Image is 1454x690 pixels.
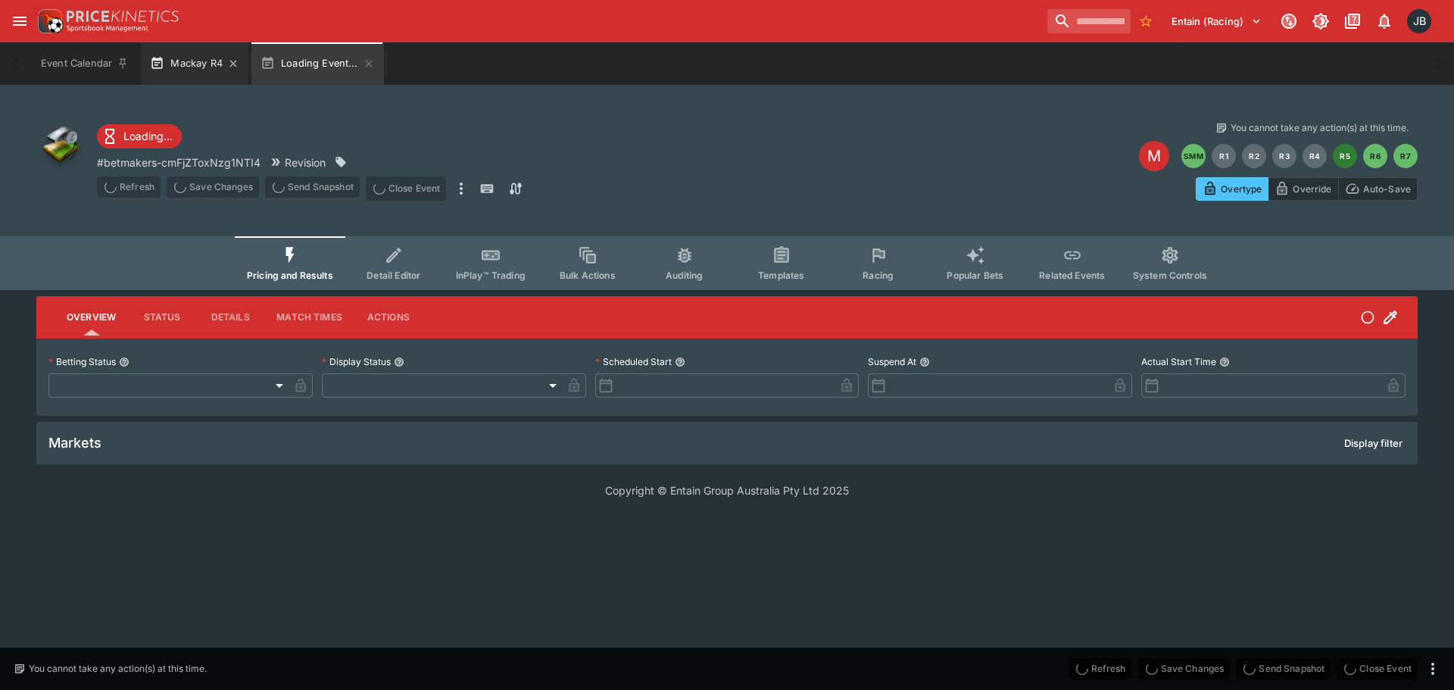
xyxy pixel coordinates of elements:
[1275,8,1303,35] button: Connected to PK
[1424,660,1442,678] button: more
[595,355,672,368] p: Scheduled Start
[1221,181,1262,197] p: Overtype
[1039,270,1105,281] span: Related Events
[1363,144,1387,168] button: R6
[1335,431,1412,455] button: Display filter
[119,357,129,367] button: Betting Status
[1134,9,1158,33] button: No Bookmarks
[32,42,138,85] button: Event Calendar
[247,270,333,281] span: Pricing and Results
[322,355,391,368] p: Display Status
[196,299,264,336] button: Details
[97,155,261,170] p: Copy To Clipboard
[1407,9,1431,33] div: Josh Brown
[354,299,423,336] button: Actions
[29,662,207,676] p: You cannot take any action(s) at this time.
[264,299,354,336] button: Match Times
[55,299,128,336] button: Overview
[1196,177,1268,201] button: Overtype
[251,42,384,85] button: Loading Event...
[1196,177,1418,201] div: Start From
[141,42,248,85] button: Mackay R4
[1333,144,1357,168] button: R5
[235,236,1219,290] div: Event type filters
[758,270,804,281] span: Templates
[1272,144,1296,168] button: R3
[394,357,404,367] button: Display Status
[123,128,173,144] p: Loading...
[1162,9,1271,33] button: Select Tenant
[1181,144,1418,168] nav: pagination navigation
[1268,177,1338,201] button: Override
[1403,5,1436,38] button: Josh Brown
[1212,144,1236,168] button: R1
[1181,144,1206,168] button: SMM
[1303,144,1327,168] button: R4
[666,270,703,281] span: Auditing
[1219,357,1230,367] button: Actual Start Time
[67,25,148,32] img: Sportsbook Management
[452,176,470,201] button: more
[560,270,616,281] span: Bulk Actions
[947,270,1003,281] span: Popular Bets
[1231,121,1409,135] p: You cannot take any action(s) at this time.
[6,8,33,35] button: open drawer
[456,270,526,281] span: InPlay™ Trading
[1371,8,1398,35] button: Notifications
[36,121,85,170] img: other.png
[868,355,916,368] p: Suspend At
[48,434,101,451] h5: Markets
[1338,177,1418,201] button: Auto-Save
[1141,355,1216,368] p: Actual Start Time
[1133,270,1207,281] span: System Controls
[1047,9,1131,33] input: search
[675,357,685,367] button: Scheduled Start
[1307,8,1334,35] button: Toggle light/dark mode
[1339,8,1366,35] button: Documentation
[1393,144,1418,168] button: R7
[128,299,196,336] button: Status
[1363,181,1411,197] p: Auto-Save
[919,357,930,367] button: Suspend At
[863,270,894,281] span: Racing
[367,270,420,281] span: Detail Editor
[1242,144,1266,168] button: R2
[48,355,116,368] p: Betting Status
[67,11,179,22] img: PriceKinetics
[33,6,64,36] img: PriceKinetics Logo
[1139,141,1169,171] div: Edit Meeting
[1293,181,1331,197] p: Override
[285,155,326,170] p: Revision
